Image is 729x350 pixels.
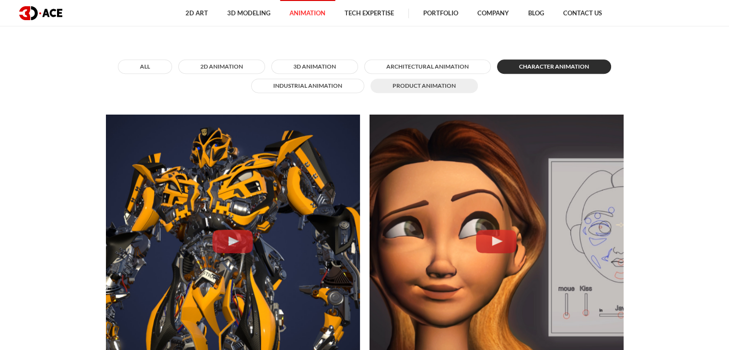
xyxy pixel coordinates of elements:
[364,59,491,74] button: Architectural animation
[99,7,631,28] h2: Explore our animation portfolio
[271,59,358,74] button: 3D Animation
[178,59,265,74] button: 2D Animation
[118,59,172,74] button: All
[370,79,478,93] button: Product animation
[251,79,364,93] button: Industrial animation
[19,6,62,20] img: logo dark
[497,59,611,74] button: Character animation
